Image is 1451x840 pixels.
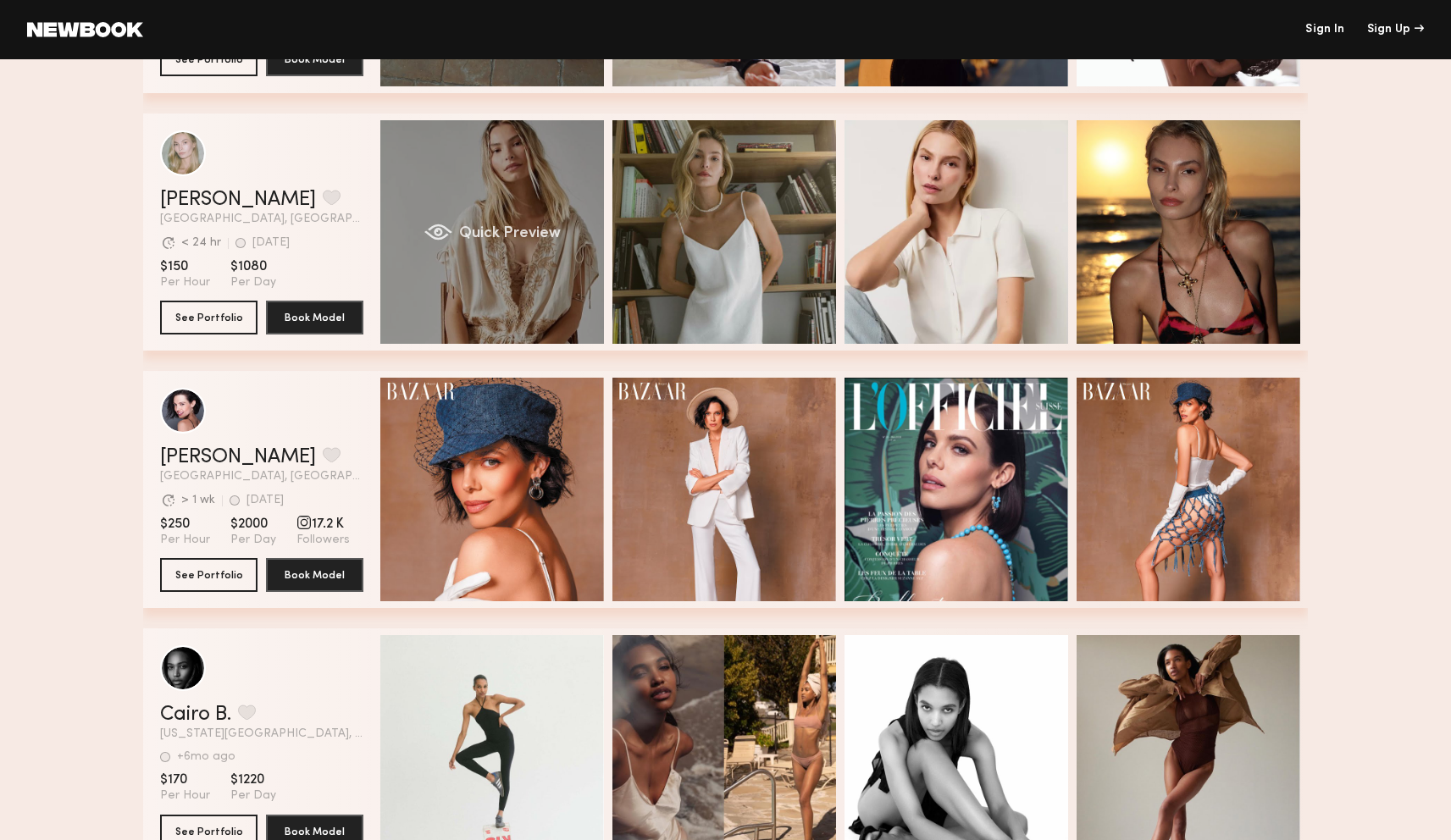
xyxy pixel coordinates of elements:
[160,213,363,225] span: [GEOGRAPHIC_DATA], [GEOGRAPHIC_DATA]
[230,533,276,548] span: Per Day
[181,237,221,249] div: < 24 hr
[160,301,258,334] button: See Portfolio
[230,788,276,804] span: Per Day
[181,495,215,506] div: > 1 wk
[230,275,276,290] span: Per Day
[160,471,363,483] span: [GEOGRAPHIC_DATA], [GEOGRAPHIC_DATA]
[230,258,276,275] span: $1080
[160,728,363,740] span: [US_STATE][GEOGRAPHIC_DATA], [GEOGRAPHIC_DATA]
[160,558,258,592] button: See Portfolio
[160,447,316,467] a: [PERSON_NAME]
[160,258,210,275] span: $150
[230,516,276,533] span: $2000
[459,226,561,241] span: Quick Preview
[296,533,350,548] span: Followers
[246,495,284,506] div: [DATE]
[266,301,363,334] button: Book Model
[160,533,210,548] span: Per Hour
[266,558,363,592] button: Book Model
[177,751,235,763] div: +6mo ago
[160,771,210,788] span: $170
[160,275,210,290] span: Per Hour
[296,516,350,533] span: 17.2 K
[1367,24,1424,36] div: Sign Up
[1305,24,1344,36] a: Sign In
[160,516,210,533] span: $250
[230,771,276,788] span: $1220
[160,190,316,210] a: [PERSON_NAME]
[160,788,210,804] span: Per Hour
[252,237,290,249] div: [DATE]
[160,705,231,725] a: Cairo B.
